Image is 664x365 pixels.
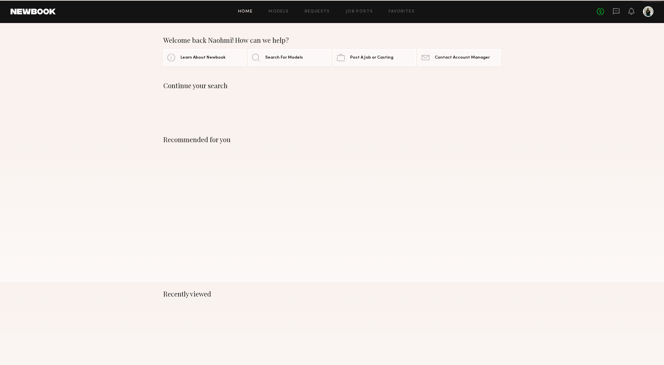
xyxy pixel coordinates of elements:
[163,82,501,90] div: Continue your search
[163,290,501,298] div: Recently viewed
[350,56,393,60] span: Post A Job or Casting
[163,136,501,143] div: Recommended for you
[238,10,253,14] a: Home
[333,49,416,66] a: Post A Job or Casting
[268,10,289,14] a: Models
[346,10,373,14] a: Job Posts
[305,10,330,14] a: Requests
[265,56,303,60] span: Search For Models
[163,36,501,44] div: Welcome back Naohmi! How can we help?
[435,56,490,60] span: Contact Account Manager
[418,49,501,66] a: Contact Account Manager
[248,49,331,66] a: Search For Models
[389,10,415,14] a: Favorites
[180,56,226,60] span: Learn About Newbook
[163,49,246,66] a: Learn About Newbook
